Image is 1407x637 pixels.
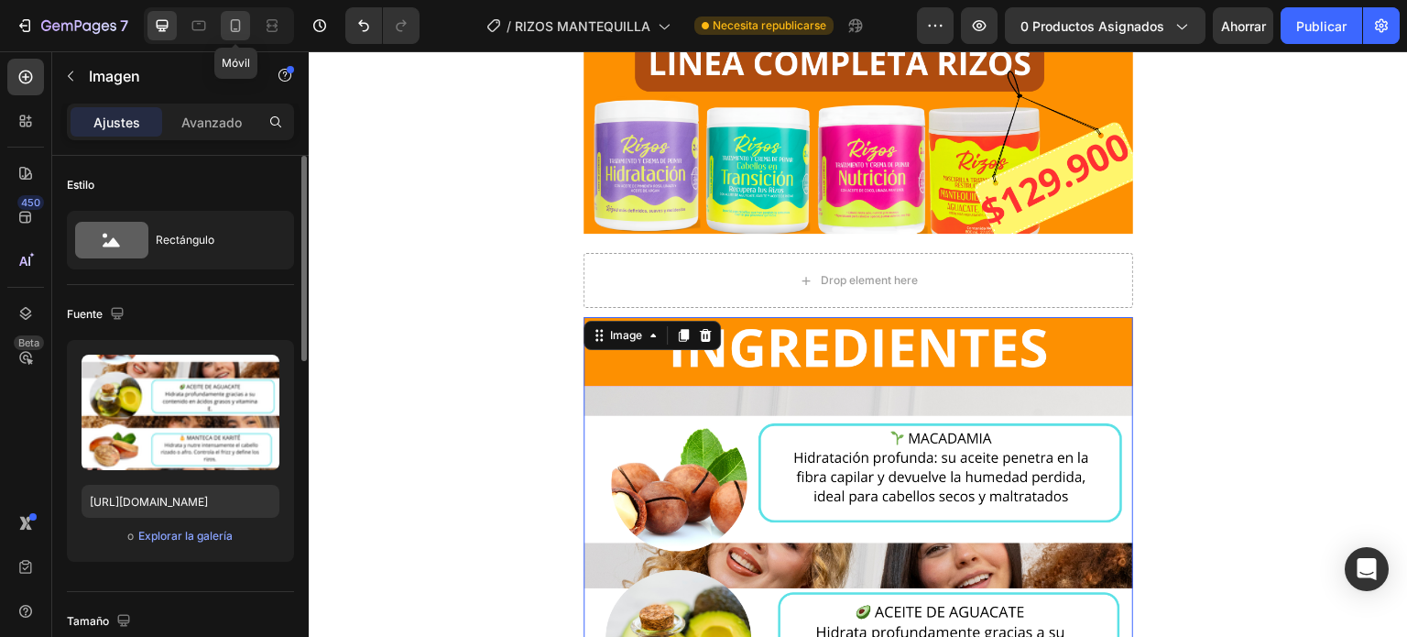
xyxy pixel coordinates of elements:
[298,276,337,292] div: Image
[1281,7,1362,44] button: Publicar
[127,529,134,543] font: o
[1345,547,1389,591] div: Abrir Intercom Messenger
[67,307,103,321] font: Fuente
[156,233,214,247] font: Rectángulo
[181,115,242,130] font: Avanzado
[512,222,609,236] div: Drop element here
[82,355,279,470] img: imagen de vista previa
[1020,18,1164,34] font: 0 productos asignados
[138,529,233,543] font: Explorar la galería
[515,18,650,34] font: RIZOS MANTEQUILLA
[67,614,109,628] font: Tamaño
[7,7,136,44] button: 7
[1005,7,1205,44] button: 0 productos asignados
[89,67,140,85] font: Imagen
[713,18,826,32] font: Necesita republicarse
[1221,18,1266,34] font: Ahorrar
[21,196,40,209] font: 450
[67,178,94,192] font: Estilo
[1213,7,1273,44] button: Ahorrar
[93,115,140,130] font: Ajustes
[89,65,245,87] p: Imagen
[120,16,128,35] font: 7
[507,18,511,34] font: /
[309,51,1407,637] iframe: Área de diseño
[137,527,234,545] button: Explorar la galería
[1296,18,1347,34] font: Publicar
[345,7,420,44] div: Deshacer/Rehacer
[18,336,39,349] font: Beta
[82,485,279,518] input: https://ejemplo.com/imagen.jpg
